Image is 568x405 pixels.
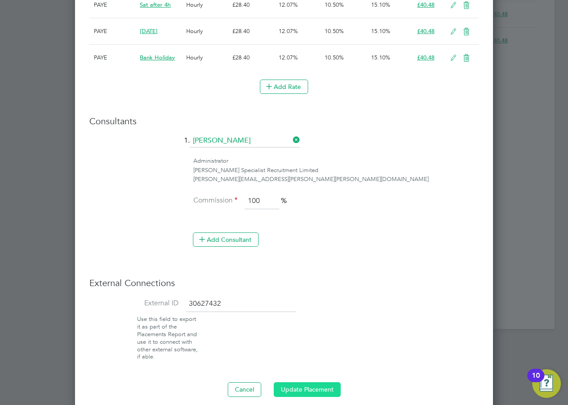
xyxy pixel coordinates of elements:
[228,382,261,397] button: Cancel
[89,115,479,127] h3: Consultants
[89,134,479,156] li: 1.
[230,18,276,44] div: £28.40
[92,18,138,44] div: PAYE
[279,27,298,35] span: 12.07%
[371,1,390,8] span: 15.10%
[184,45,230,71] div: Hourly
[230,45,276,71] div: £28.40
[371,27,390,35] span: 15.10%
[137,315,198,360] span: Use this field to export it as part of the Placements Report and use it to connect with other ext...
[190,134,300,148] input: Search for...
[279,54,298,61] span: 12.07%
[193,166,479,175] div: [PERSON_NAME] Specialist Recruitment Limited
[325,54,344,61] span: 10.50%
[92,45,138,71] div: PAYE
[140,27,158,35] span: [DATE]
[193,156,479,166] div: Administrator
[279,1,298,8] span: 12.07%
[140,54,175,61] span: Bank Holiday
[325,1,344,8] span: 10.50%
[325,27,344,35] span: 10.50%
[417,27,434,35] span: £40.48
[89,277,479,289] h3: External Connections
[281,196,287,205] span: %
[532,375,540,387] div: 10
[260,80,308,94] button: Add Rate
[184,18,230,44] div: Hourly
[371,54,390,61] span: 15.10%
[193,175,479,184] div: [PERSON_NAME][EMAIL_ADDRESS][PERSON_NAME][PERSON_NAME][DOMAIN_NAME]
[532,369,561,398] button: Open Resource Center, 10 new notifications
[140,1,171,8] span: Sat after 4h
[193,232,259,247] button: Add Consultant
[89,299,179,308] label: External ID
[417,54,434,61] span: £40.48
[274,382,341,397] button: Update Placement
[193,196,238,205] label: Commission
[417,1,434,8] span: £40.48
